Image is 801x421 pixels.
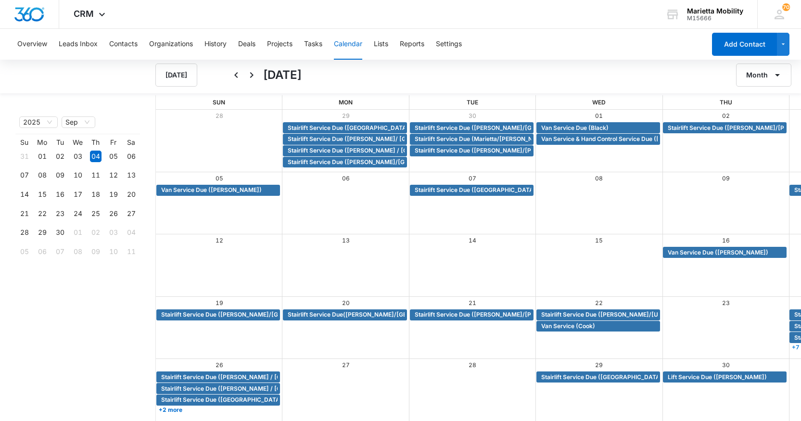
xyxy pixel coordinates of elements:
[37,227,48,238] div: 29
[104,204,122,223] td: 2025-09-26
[782,3,790,11] div: notifications count
[159,310,278,319] div: Stairlift Service Due (Cutright/Parkersburg)
[51,147,69,166] td: 2025-09-02
[539,135,658,143] div: Van Service & Hand Control Service Due (Spratt)
[72,151,84,162] div: 03
[342,237,350,244] a: 13
[216,175,223,182] a: 05
[87,204,104,223] td: 2025-09-25
[104,242,122,261] td: 2025-10-10
[65,117,91,128] span: Sep
[595,237,603,244] a: 15
[415,135,550,143] span: Stairlift Service Due (Marietta/[PERSON_NAME])
[69,204,87,223] td: 2025-09-24
[37,169,48,181] div: 08
[722,112,730,119] a: 02
[782,3,790,11] span: 70
[213,99,225,106] span: Sun
[23,117,54,128] span: 2025
[238,29,255,60] button: Deals
[159,395,278,404] div: Stairlift Service Due (Hensley / Belpre)
[87,147,104,166] td: 2025-09-04
[722,361,730,369] a: 30
[288,146,465,155] span: Stairlift Service Due ([PERSON_NAME] / [GEOGRAPHIC_DATA])
[122,166,140,185] td: 2025-09-13
[592,99,606,106] span: Wed
[37,246,48,257] div: 06
[415,186,603,194] span: Stairlift Service Due ([GEOGRAPHIC_DATA]/[GEOGRAPHIC_DATA])
[161,186,262,194] span: Van Service Due ([PERSON_NAME])
[244,67,259,83] button: Next
[126,169,137,181] div: 13
[159,384,278,393] div: Stairlift Service Due (Parsons / Belpre)
[51,242,69,261] td: 2025-10-07
[412,146,531,155] div: Stairlift Service Due (Fleming/Lott)
[90,169,102,181] div: 11
[104,166,122,185] td: 2025-09-12
[155,64,197,87] button: [DATE]
[541,124,609,132] span: Van Service Due (Black)
[108,246,119,257] div: 10
[87,223,104,242] td: 2025-10-02
[712,33,777,56] button: Add Contact
[74,9,94,19] span: CRM
[90,246,102,257] div: 09
[285,310,404,319] div: Stairlift Service Due(Connoly/Reno)
[665,373,784,382] div: Lift Service Due (McCutcheon)
[15,242,33,261] td: 2025-10-05
[267,29,292,60] button: Projects
[126,189,137,200] div: 20
[37,151,48,162] div: 01
[15,185,33,204] td: 2025-09-14
[126,151,137,162] div: 06
[90,227,102,238] div: 02
[436,29,462,60] button: Settings
[108,189,119,200] div: 19
[665,248,784,257] div: Van Service Due (Wells)
[69,185,87,204] td: 2025-09-17
[33,185,51,204] td: 2025-09-15
[15,204,33,223] td: 2025-09-21
[122,204,140,223] td: 2025-09-27
[412,135,531,143] div: Stairlift Service Due (Marietta/Clapsaddle)
[33,138,51,147] th: Mo
[288,135,464,143] span: Stairlift Service Due ([PERSON_NAME]/ [GEOGRAPHIC_DATA])
[15,138,33,147] th: Su
[51,185,69,204] td: 2025-09-16
[539,373,658,382] div: Stairlift Service Due (Vienna/Cordell)
[722,175,730,182] a: 09
[69,147,87,166] td: 2025-09-03
[87,242,104,261] td: 2025-10-09
[54,189,66,200] div: 16
[51,223,69,242] td: 2025-09-30
[412,186,531,194] div: Stairlift Service Due (Coolville/Morgan)
[668,373,767,382] span: Lift Service Due ([PERSON_NAME])
[19,246,30,257] div: 05
[156,406,280,413] a: +2 more
[285,124,404,132] div: Stairlift Service Due (Villers / Parkersburg)
[216,112,223,119] a: 28
[72,189,84,200] div: 17
[72,169,84,181] div: 10
[412,124,531,132] div: Stairlift Service Due (Crawford/Williamstown)
[342,299,350,306] a: 20
[687,7,743,15] div: account name
[229,67,244,83] button: Back
[469,112,476,119] a: 30
[595,299,603,306] a: 22
[400,29,424,60] button: Reports
[54,208,66,219] div: 23
[288,124,479,132] span: Stairlift Service Due ([GEOGRAPHIC_DATA] / [GEOGRAPHIC_DATA])
[469,237,476,244] a: 14
[19,227,30,238] div: 28
[33,223,51,242] td: 2025-09-29
[69,138,87,147] th: We
[339,99,353,106] span: Mon
[541,322,595,331] span: Van Service (Cook)
[17,29,47,60] button: Overview
[161,373,339,382] span: Stairlift Service Due ([PERSON_NAME] / [GEOGRAPHIC_DATA])
[104,223,122,242] td: 2025-10-03
[104,147,122,166] td: 2025-09-05
[87,138,104,147] th: Th
[374,29,388,60] button: Lists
